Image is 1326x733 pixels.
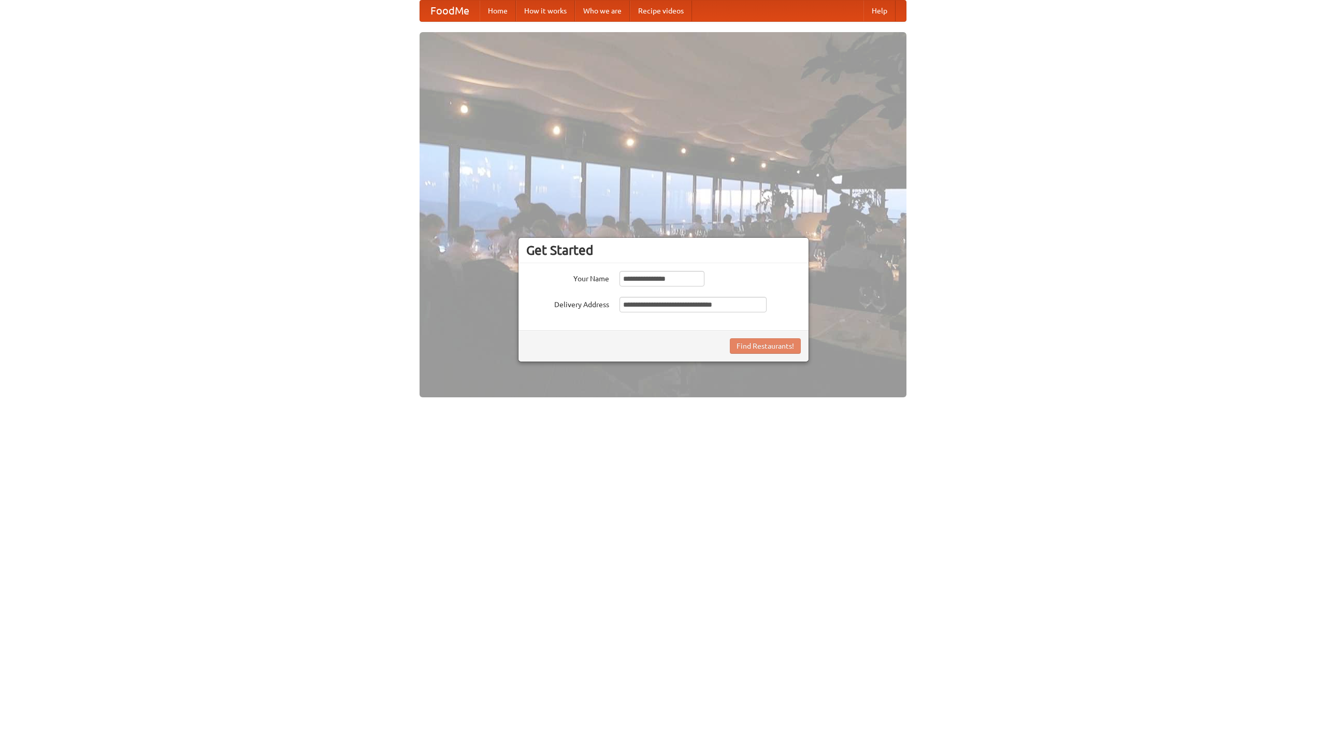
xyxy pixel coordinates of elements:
a: Home [480,1,516,21]
a: FoodMe [420,1,480,21]
a: Help [863,1,896,21]
label: Delivery Address [526,297,609,310]
h3: Get Started [526,242,801,258]
a: Who we are [575,1,630,21]
a: Recipe videos [630,1,692,21]
a: How it works [516,1,575,21]
button: Find Restaurants! [730,338,801,354]
label: Your Name [526,271,609,284]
